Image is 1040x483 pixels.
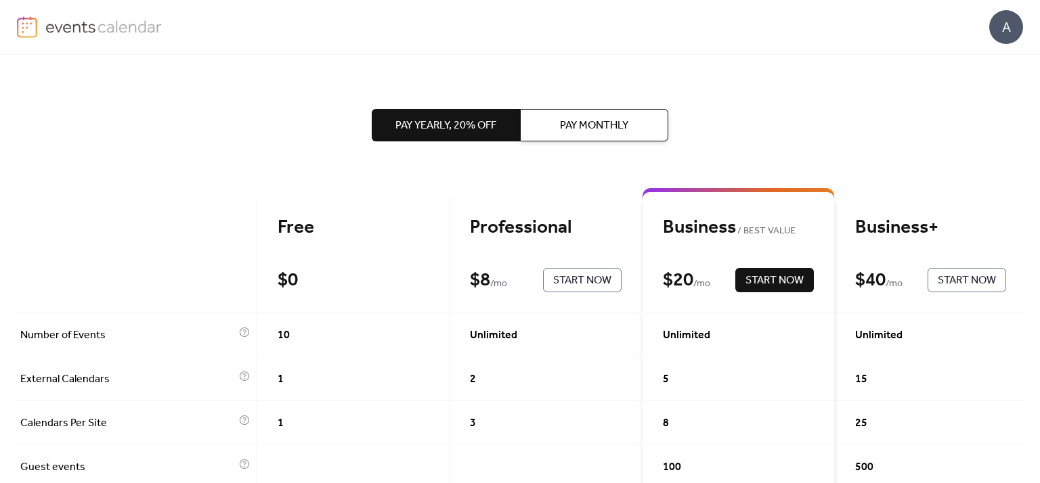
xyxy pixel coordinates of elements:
span: / mo [693,276,710,292]
button: Start Now [928,268,1006,292]
span: 10 [278,327,290,344]
span: 1 [278,415,284,432]
button: Pay Yearly, 20% off [372,109,520,141]
span: / mo [490,276,507,292]
span: 25 [855,415,867,432]
div: $ 20 [663,269,693,292]
span: Unlimited [663,327,710,344]
div: Free [278,216,429,239]
span: Unlimited [470,327,517,344]
span: 2 [470,371,476,388]
span: 100 [663,459,681,476]
span: Calendars Per Site [20,415,236,432]
div: A [989,10,1023,44]
button: Start Now [543,268,622,292]
div: Business+ [855,216,1006,239]
span: 500 [855,459,873,476]
span: External Calendars [20,371,236,388]
button: Pay Monthly [520,109,668,141]
div: Professional [470,216,621,239]
div: $ 40 [855,269,886,292]
span: Start Now [745,273,804,289]
span: Number of Events [20,327,236,344]
span: / mo [886,276,903,292]
div: $ 0 [278,269,298,292]
span: 8 [663,415,669,432]
span: Pay Monthly [560,118,628,134]
span: Start Now [938,273,996,289]
div: Business [663,216,814,239]
span: 15 [855,371,867,388]
span: 1 [278,371,284,388]
span: 5 [663,371,669,388]
span: 3 [470,415,476,432]
button: Start Now [735,268,814,292]
span: Pay Yearly, 20% off [395,118,496,134]
div: $ 8 [470,269,490,292]
img: logo-type [45,16,162,37]
img: logo [17,16,37,38]
span: Unlimited [855,327,903,344]
span: Guest events [20,459,236,476]
span: BEST VALUE [736,223,796,239]
span: Start Now [553,273,611,289]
